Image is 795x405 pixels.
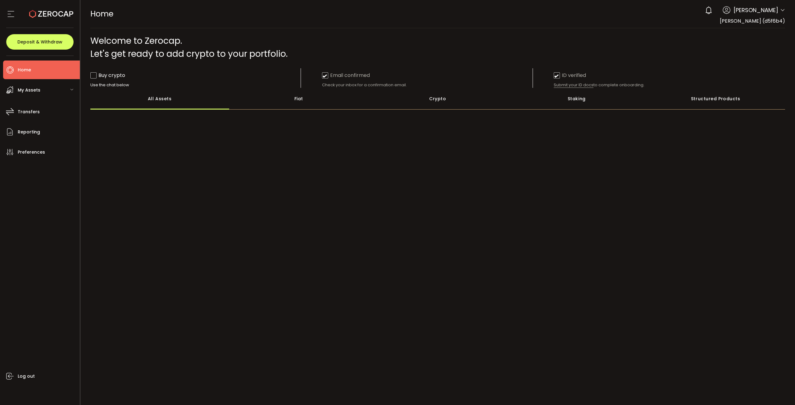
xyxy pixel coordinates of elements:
span: [PERSON_NAME] (d5f6b4) [720,17,785,25]
div: Buy crypto [90,71,125,79]
button: Deposit & Withdraw [6,34,74,50]
div: All Assets [90,88,229,110]
div: Use the chat below [90,82,301,88]
div: Staking [507,88,646,110]
div: Email confirmed [322,71,370,79]
span: [PERSON_NAME] [734,6,778,14]
span: My Assets [18,86,40,95]
span: Preferences [18,148,45,157]
span: Deposit & Withdraw [17,40,62,44]
span: Transfers [18,107,40,116]
div: to complete onboarding. [554,82,764,88]
div: Check your inbox for a confirmation email. [322,82,533,88]
span: Reporting [18,128,40,137]
div: Fiat [229,88,368,110]
div: Structured Products [646,88,785,110]
div: Crypto [368,88,507,110]
span: Log out [18,372,35,381]
span: Home [18,65,31,74]
span: Submit your ID docs [554,82,593,88]
div: Welcome to Zerocap. Let's get ready to add crypto to your portfolio. [90,34,785,61]
span: Home [90,8,113,19]
div: ID verified [554,71,586,79]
